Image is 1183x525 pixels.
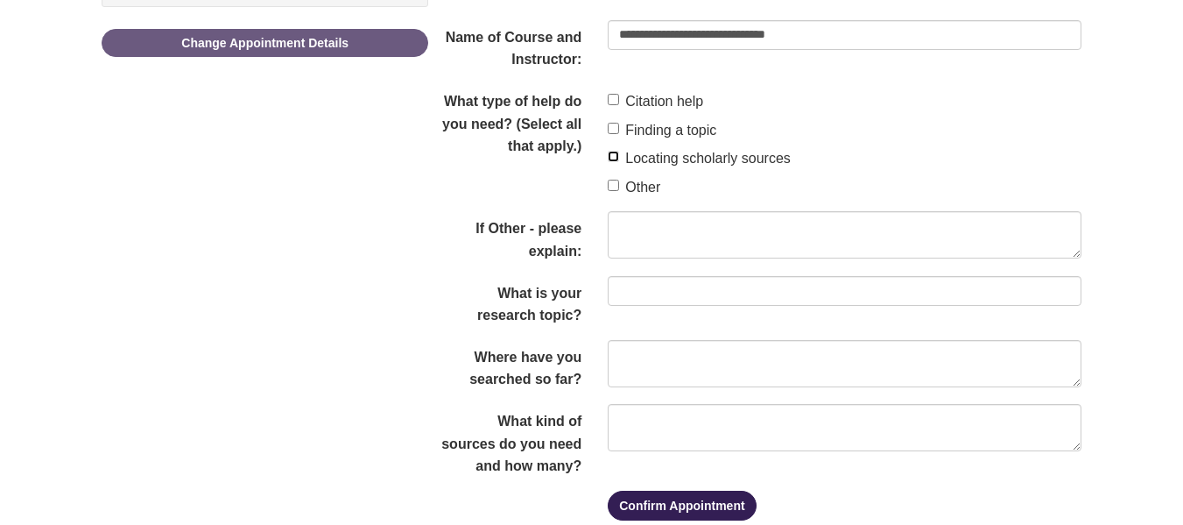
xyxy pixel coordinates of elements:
label: Name of Course and Instructor: [428,20,595,71]
label: What is your research topic? [428,276,595,327]
input: Finding a topic [608,123,619,134]
label: What kind of sources do you need and how many? [428,404,595,478]
label: If Other - please explain: [428,211,595,262]
label: Other [608,176,660,199]
legend: What type of help do you need? (Select all that apply.) [428,84,595,158]
label: Where have you searched so far? [428,340,595,391]
label: Finding a topic [608,119,716,142]
label: Locating scholarly sources [608,147,791,170]
label: Citation help [608,90,703,113]
input: Locating scholarly sources [608,151,619,162]
a: Change Appointment Details [102,29,428,57]
button: Confirm Appointment [608,491,756,521]
input: Citation help [608,94,619,105]
input: Other [608,180,619,191]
